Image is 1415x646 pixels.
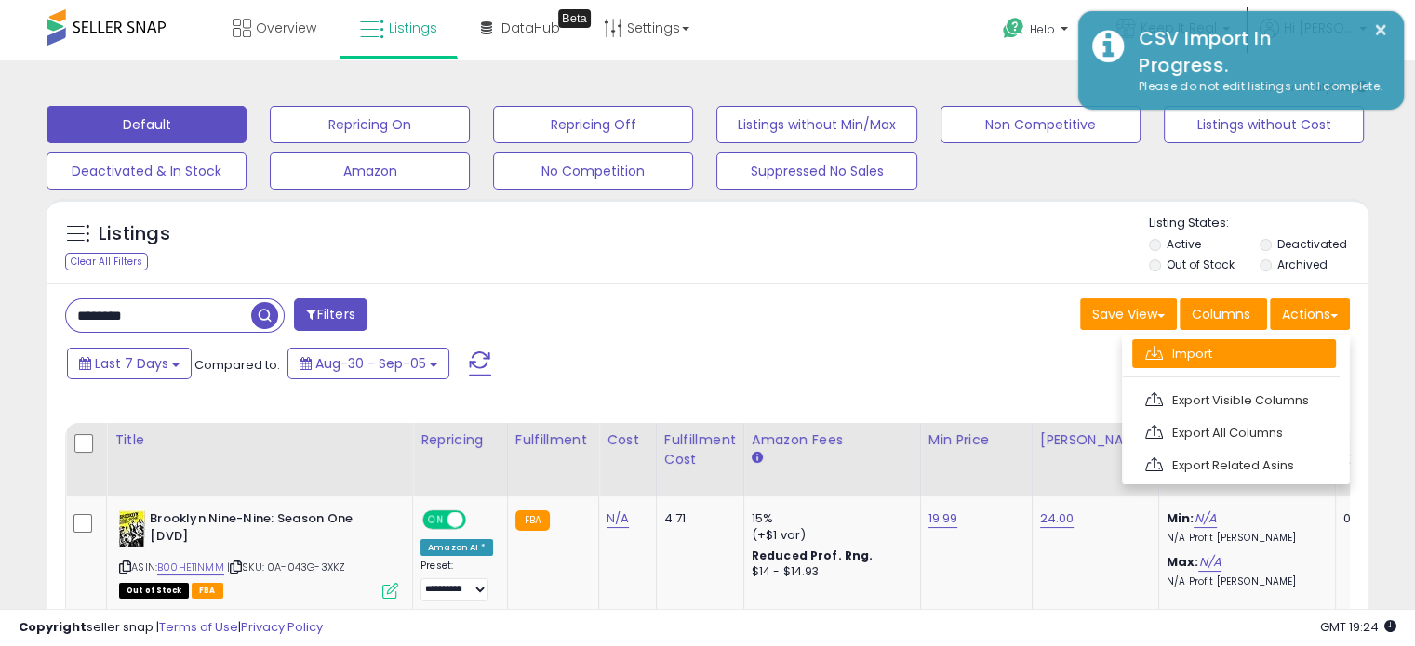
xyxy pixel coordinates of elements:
[1167,236,1201,252] label: Active
[1040,430,1151,450] div: [PERSON_NAME]
[752,450,763,467] small: Amazon Fees.
[1080,298,1177,330] button: Save View
[420,560,493,601] div: Preset:
[95,354,168,373] span: Last 7 Days
[752,430,913,450] div: Amazon Fees
[1125,78,1390,96] div: Please do not edit listings until complete.
[1132,339,1336,368] a: Import
[420,539,493,556] div: Amazon AI *
[315,354,426,373] span: Aug-30 - Sep-05
[928,509,958,528] a: 19.99
[287,348,449,379] button: Aug-30 - Sep-05
[752,527,906,544] div: (+$1 var)
[1343,510,1401,527] div: 0
[1167,532,1321,545] p: N/A Profit [PERSON_NAME]
[1198,553,1221,572] a: N/A
[1132,451,1336,480] a: Export Related Asins
[1270,298,1350,330] button: Actions
[1132,418,1336,447] a: Export All Columns
[1276,257,1327,272] label: Archived
[493,106,693,143] button: Repricing Off
[256,19,316,37] span: Overview
[19,619,323,637] div: seller snap | |
[294,298,367,331] button: Filters
[1132,386,1336,415] a: Export Visible Columns
[67,348,192,379] button: Last 7 Days
[1164,106,1364,143] button: Listings without Cost
[1167,553,1199,571] b: Max:
[716,152,916,190] button: Suppressed No Sales
[1040,509,1075,528] a: 24.00
[424,512,447,528] span: ON
[47,106,247,143] button: Default
[119,510,145,547] img: 51mTls807-L._SL40_.jpg
[1030,21,1055,37] span: Help
[1194,509,1216,528] a: N/A
[1320,618,1396,636] span: 2025-09-13 19:24 GMT
[941,106,1141,143] button: Non Competitive
[114,430,405,450] div: Title
[515,430,591,450] div: Fulfillment
[1180,298,1267,330] button: Columns
[1149,215,1368,232] p: Listing States:
[192,583,223,599] span: FBA
[270,152,470,190] button: Amazon
[988,3,1087,60] a: Help
[194,356,280,374] span: Compared to:
[1276,236,1346,252] label: Deactivated
[99,221,170,247] h5: Listings
[157,560,224,575] a: B00HE11NMM
[1167,257,1235,272] label: Out of Stock
[1192,305,1250,323] span: Columns
[420,430,500,450] div: Repricing
[501,19,560,37] span: DataHub
[664,510,729,527] div: 4.71
[493,152,693,190] button: No Competition
[1125,25,1390,78] div: CSV Import In Progress.
[752,547,874,563] b: Reduced Prof. Rng.
[150,510,376,549] b: Brooklyn Nine-Nine: Season One [DVD]
[1167,575,1321,588] p: N/A Profit [PERSON_NAME]
[716,106,916,143] button: Listings without Min/Max
[119,510,398,597] div: ASIN:
[1158,423,1335,496] th: The percentage added to the cost of goods (COGS) that forms the calculator for Min & Max prices.
[389,19,437,37] span: Listings
[241,618,323,636] a: Privacy Policy
[607,430,648,450] div: Cost
[47,152,247,190] button: Deactivated & In Stock
[1002,17,1025,40] i: Get Help
[227,560,345,574] span: | SKU: 0A-043G-3XKZ
[463,512,493,528] span: OFF
[752,564,906,580] div: $14 - $14.93
[515,510,550,531] small: FBA
[119,583,189,599] span: All listings that are currently out of stock and unavailable for purchase on Amazon
[928,430,1024,450] div: Min Price
[1373,19,1388,42] button: ×
[159,618,238,636] a: Terms of Use
[664,430,736,469] div: Fulfillment Cost
[19,618,87,636] strong: Copyright
[65,253,148,270] div: Clear All Filters
[558,9,591,28] div: Tooltip anchor
[607,509,629,528] a: N/A
[1167,509,1195,527] b: Min:
[270,106,470,143] button: Repricing On
[752,510,906,527] div: 15%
